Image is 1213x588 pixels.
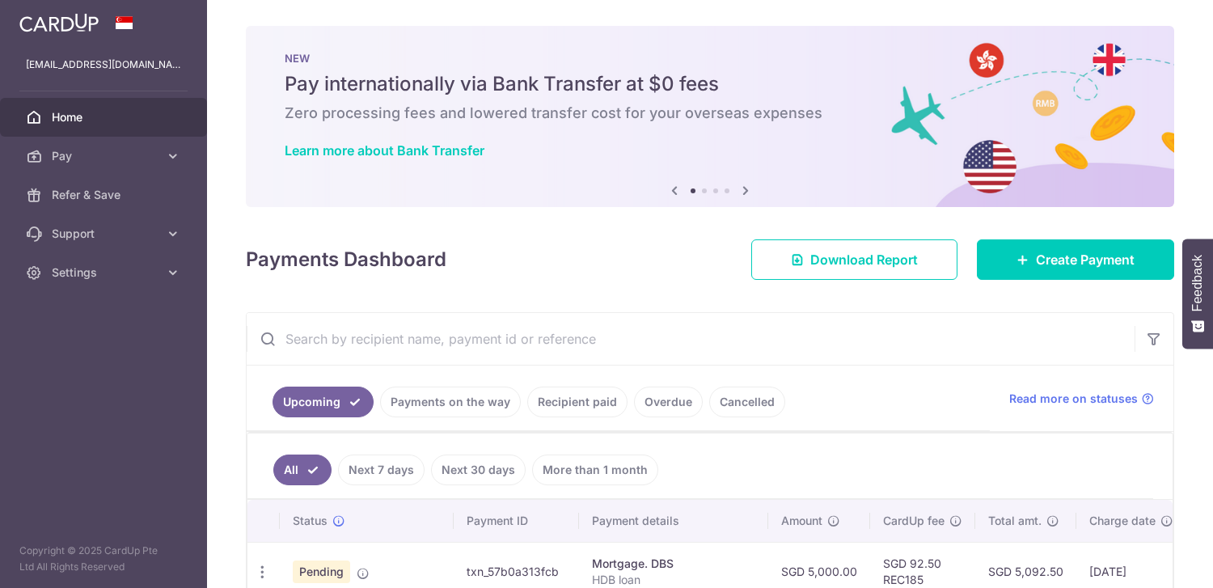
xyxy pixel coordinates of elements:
[1009,391,1138,407] span: Read more on statuses
[52,109,158,125] span: Home
[1036,250,1135,269] span: Create Payment
[883,513,945,529] span: CardUp fee
[592,572,755,588] p: HDB loan
[431,455,526,485] a: Next 30 days
[1089,513,1156,529] span: Charge date
[19,13,99,32] img: CardUp
[781,513,822,529] span: Amount
[988,513,1042,529] span: Total amt.
[1190,255,1205,311] span: Feedback
[634,387,703,417] a: Overdue
[454,500,579,542] th: Payment ID
[246,26,1174,207] img: Bank transfer banner
[293,513,328,529] span: Status
[52,226,158,242] span: Support
[527,387,628,417] a: Recipient paid
[273,455,332,485] a: All
[380,387,521,417] a: Payments on the way
[1182,239,1213,349] button: Feedback - Show survey
[52,148,158,164] span: Pay
[273,387,374,417] a: Upcoming
[52,264,158,281] span: Settings
[26,57,181,73] p: [EMAIL_ADDRESS][DOMAIN_NAME]
[52,187,158,203] span: Refer & Save
[293,561,350,583] span: Pending
[579,500,768,542] th: Payment details
[247,313,1135,365] input: Search by recipient name, payment id or reference
[592,556,755,572] div: Mortgage. DBS
[709,387,785,417] a: Cancelled
[810,250,918,269] span: Download Report
[751,239,957,280] a: Download Report
[285,71,1135,97] h5: Pay internationally via Bank Transfer at $0 fees
[977,239,1174,280] a: Create Payment
[532,455,658,485] a: More than 1 month
[246,245,446,274] h4: Payments Dashboard
[1009,391,1154,407] a: Read more on statuses
[338,455,425,485] a: Next 7 days
[285,142,484,159] a: Learn more about Bank Transfer
[285,52,1135,65] p: NEW
[285,104,1135,123] h6: Zero processing fees and lowered transfer cost for your overseas expenses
